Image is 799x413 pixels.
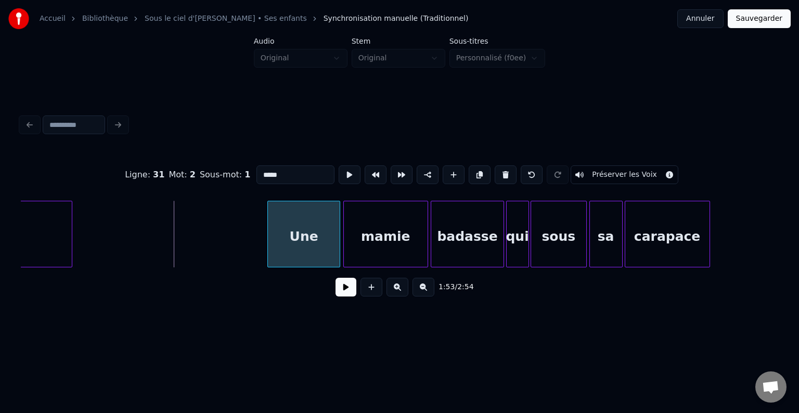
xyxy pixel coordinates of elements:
[244,170,250,179] span: 1
[439,282,455,292] span: 1:53
[571,165,678,184] button: Toggle
[755,371,787,403] div: Ouvrir le chat
[169,169,196,181] div: Mot :
[728,9,791,28] button: Sauvegarder
[8,8,29,29] img: youka
[125,169,164,181] div: Ligne :
[352,37,445,45] label: Stem
[457,282,473,292] span: 2:54
[40,14,468,24] nav: breadcrumb
[200,169,250,181] div: Sous-mot :
[82,14,128,24] a: Bibliothèque
[677,9,723,28] button: Annuler
[190,170,196,179] span: 2
[439,282,463,292] div: /
[145,14,307,24] a: Sous le ciel d'[PERSON_NAME] • Ses enfants
[153,170,164,179] span: 31
[254,37,347,45] label: Audio
[449,37,546,45] label: Sous-titres
[324,14,469,24] span: Synchronisation manuelle (Traditionnel)
[40,14,66,24] a: Accueil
